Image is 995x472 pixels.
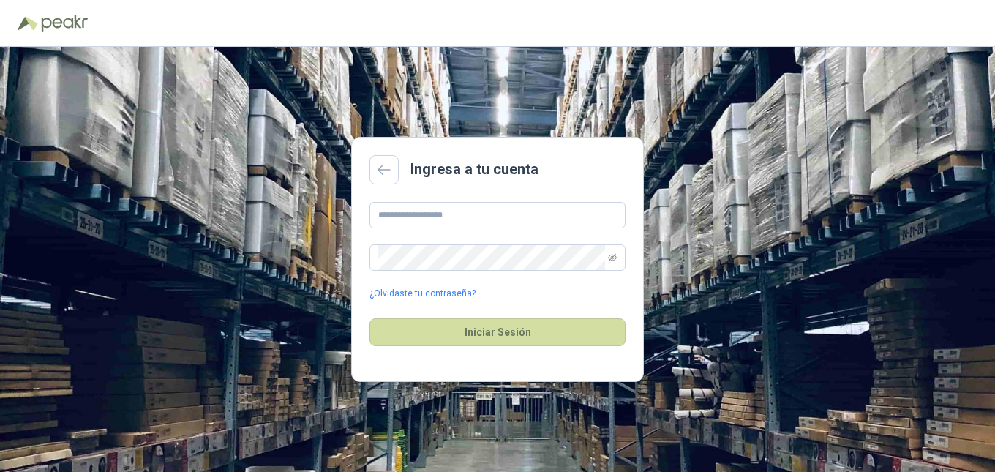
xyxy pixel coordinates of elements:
h2: Ingresa a tu cuenta [410,158,538,181]
button: Iniciar Sesión [369,318,626,346]
a: ¿Olvidaste tu contraseña? [369,287,476,301]
img: Peakr [41,15,88,32]
img: Logo [18,16,38,31]
span: eye-invisible [608,253,617,262]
